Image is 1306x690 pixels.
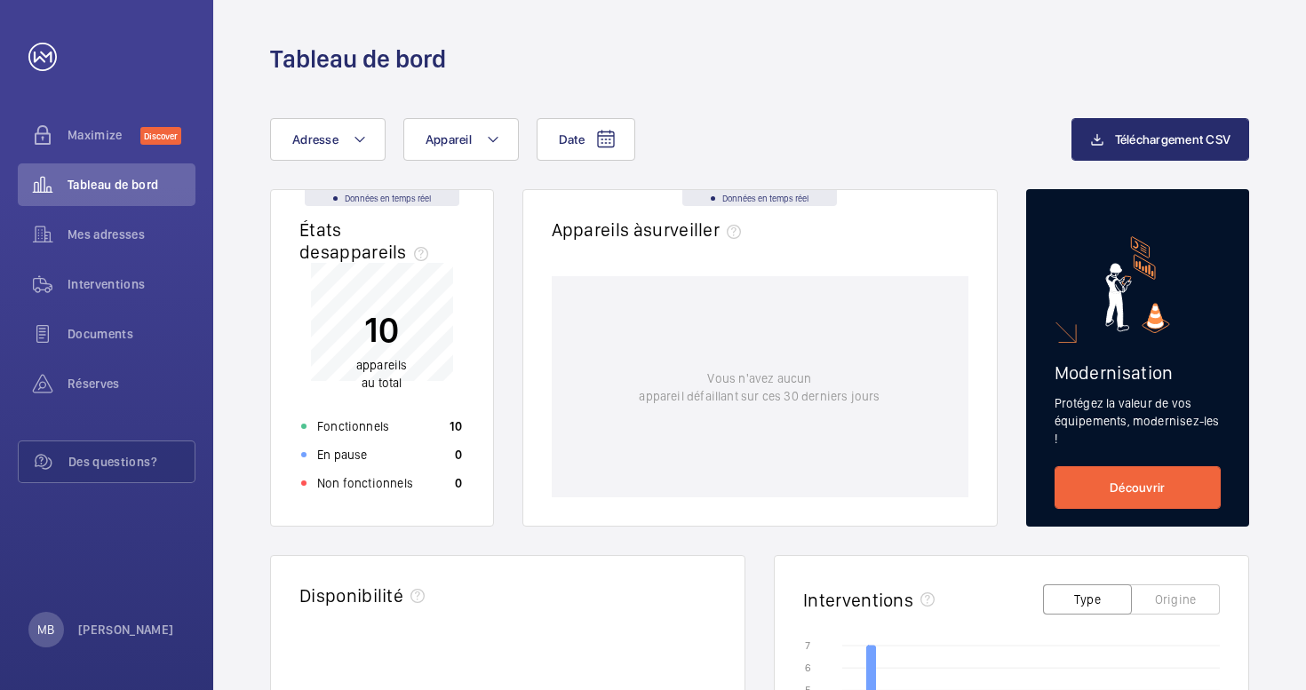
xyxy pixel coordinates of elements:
p: Non fonctionnels [317,474,413,492]
img: marketing-card.svg [1105,236,1170,333]
span: Maximize [68,126,140,144]
span: Tableau de bord [68,176,195,194]
span: Documents [68,325,195,343]
span: Adresse [292,132,338,147]
text: 6 [805,662,811,674]
h1: Tableau de bord [270,43,446,75]
div: Données en temps réel [682,190,837,206]
button: Type [1043,584,1132,615]
h2: États des [299,218,435,263]
button: Téléchargement CSV [1071,118,1250,161]
p: Vous n'avez aucun appareil défaillant sur ces 30 derniers jours [639,369,880,405]
span: Date [559,132,585,147]
p: Protégez la valeur de vos équipements, modernisez-les ! [1055,394,1222,448]
p: En pause [317,446,367,464]
p: au total [356,356,408,392]
p: 10 [450,417,463,435]
p: 0 [455,446,462,464]
div: Données en temps réel [305,190,459,206]
a: Découvrir [1055,466,1222,509]
span: Téléchargement CSV [1115,132,1231,147]
button: Date [537,118,635,161]
h2: Modernisation [1055,361,1222,384]
h2: Interventions [803,589,913,611]
span: appareils [330,241,435,263]
h2: Appareils à [552,218,749,241]
p: 0 [455,474,462,492]
p: [PERSON_NAME] [78,621,174,638]
button: Adresse [270,118,386,161]
span: Interventions [68,275,195,293]
p: MB [37,621,54,638]
text: 7 [805,639,810,652]
span: appareils [356,358,408,372]
span: Des questions? [68,453,195,471]
button: Appareil [403,118,519,161]
span: Discover [140,127,181,145]
h2: Disponibilité [299,584,403,607]
span: Réserves [68,375,195,393]
p: Fonctionnels [317,417,389,435]
p: 10 [356,307,408,352]
span: Appareil [426,132,472,147]
button: Origine [1131,584,1220,615]
span: Mes adresses [68,226,195,243]
span: surveiller [643,218,748,241]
